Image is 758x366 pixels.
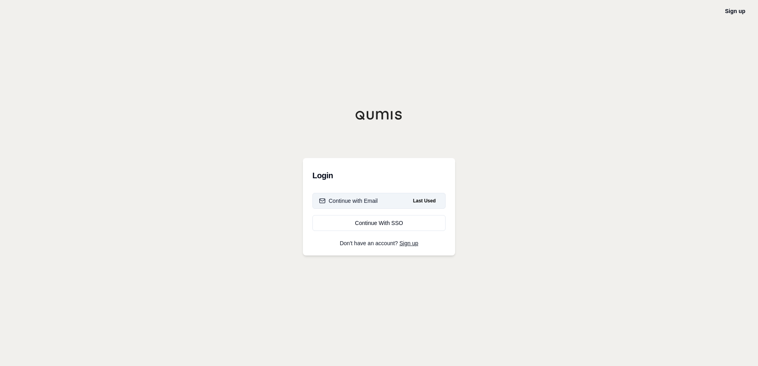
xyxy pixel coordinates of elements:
[312,240,446,246] p: Don't have an account?
[725,8,745,14] a: Sign up
[355,111,403,120] img: Qumis
[319,197,378,205] div: Continue with Email
[410,196,439,206] span: Last Used
[312,193,446,209] button: Continue with EmailLast Used
[319,219,439,227] div: Continue With SSO
[312,215,446,231] a: Continue With SSO
[312,168,446,183] h3: Login
[400,240,418,246] a: Sign up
